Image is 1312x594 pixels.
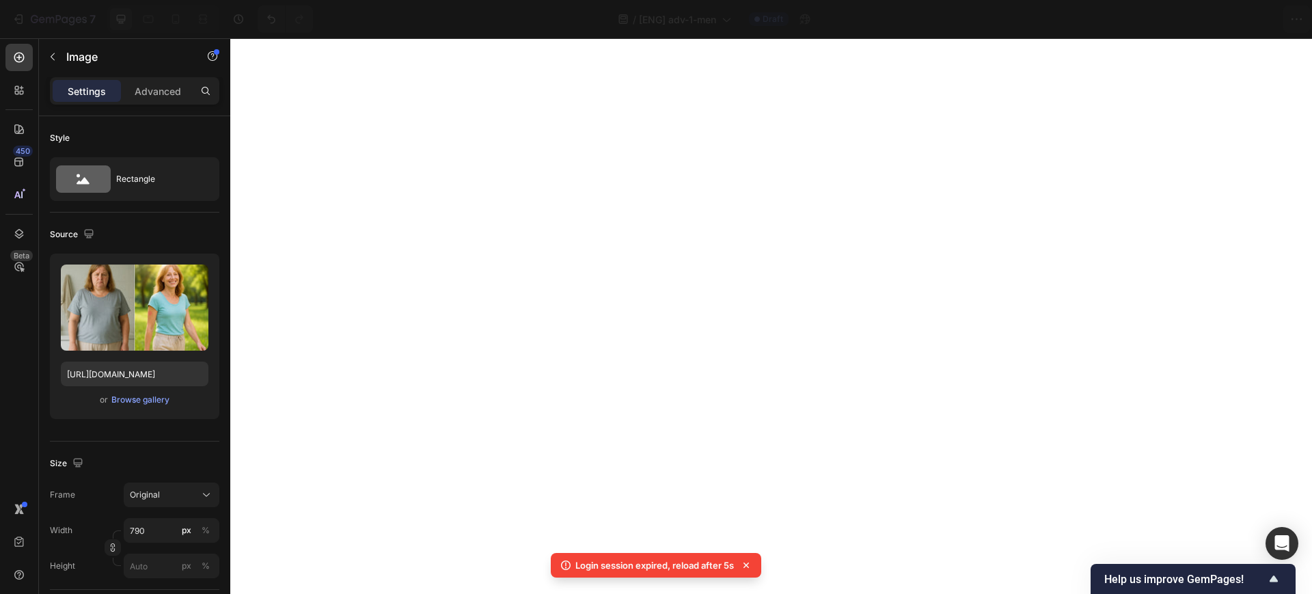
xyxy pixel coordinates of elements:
[124,554,219,578] input: px%
[182,560,191,572] div: px
[639,12,716,27] span: [ENG] adv-1-men
[50,560,75,572] label: Height
[178,558,195,574] button: %
[100,392,108,408] span: or
[50,226,97,244] div: Source
[178,522,195,539] button: %
[1171,5,1216,33] button: Save
[50,489,75,501] label: Frame
[13,146,33,157] div: 450
[197,558,214,574] button: px
[90,11,96,27] p: 7
[124,483,219,507] button: Original
[182,524,191,537] div: px
[1266,527,1298,560] div: Open Intercom Messenger
[66,49,182,65] p: Image
[50,132,70,144] div: Style
[763,13,783,25] span: Draft
[130,489,160,501] span: Original
[61,265,208,351] img: preview-image
[50,455,86,473] div: Size
[116,163,200,195] div: Rectangle
[68,84,106,98] p: Settings
[258,5,313,33] div: Undo/Redo
[1104,573,1266,586] span: Help us improve GemPages!
[197,522,214,539] button: px
[1221,5,1279,33] button: Publish
[10,250,33,261] div: Beta
[124,518,219,543] input: px%
[633,12,636,27] span: /
[202,524,210,537] div: %
[111,393,170,407] button: Browse gallery
[202,560,210,572] div: %
[5,5,102,33] button: 7
[61,362,208,386] input: https://example.com/image.jpg
[1233,12,1267,27] div: Publish
[230,38,1312,594] iframe: Design area
[1104,571,1282,587] button: Show survey - Help us improve GemPages!
[1182,14,1205,25] span: Save
[50,524,72,537] label: Width
[111,394,169,406] div: Browse gallery
[135,84,181,98] p: Advanced
[575,558,734,572] p: Login session expired, reload after 5s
